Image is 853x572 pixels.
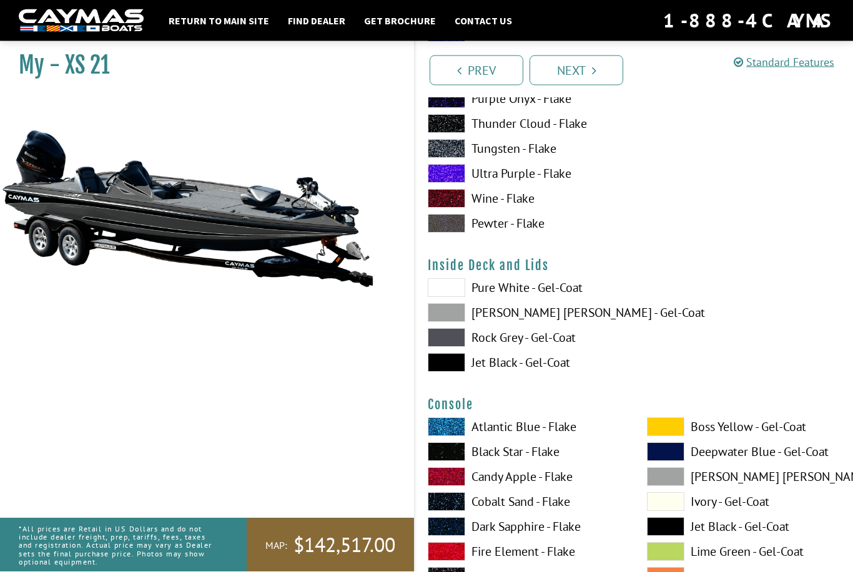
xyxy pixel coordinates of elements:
[663,7,834,34] div: 1-888-4CAYMAS
[734,55,834,69] a: Standard Features
[19,518,219,572] p: *All prices are Retail in US Dollars and do not include dealer freight, prep, tariffs, fees, taxe...
[647,443,841,462] label: Deepwater Blue - Gel-Coat
[428,279,622,298] label: Pure White - Gel-Coat
[428,329,622,347] label: Rock Grey - Gel-Coat
[247,518,414,572] a: MAP:$142,517.00
[430,56,523,85] a: Prev
[428,115,622,133] label: Thunder Cloud - Flake
[647,493,841,511] label: Ivory - Gel-Coat
[428,304,622,322] label: [PERSON_NAME] [PERSON_NAME] - Gel-Coat
[530,56,623,85] a: Next
[265,539,287,552] span: MAP:
[19,9,144,32] img: white-logo-c9c8dbefe5ff5ceceb0f0178aa75bf4bb51f6bca0971e226c86eb53dfe498488.png
[162,12,275,29] a: Return to main site
[428,90,622,109] label: Purple Onyx - Flake
[428,215,622,233] label: Pewter - Flake
[448,12,518,29] a: Contact Us
[647,468,841,487] label: [PERSON_NAME] [PERSON_NAME] - Gel-Coat
[428,543,622,561] label: Fire Element - Flake
[428,418,622,437] label: Atlantic Blue - Flake
[428,468,622,487] label: Candy Apple - Flake
[293,532,395,558] span: $142,517.00
[428,493,622,511] label: Cobalt Sand - Flake
[428,190,622,208] label: Wine - Flake
[428,397,841,413] h4: Console
[647,543,841,561] label: Lime Green - Gel-Coat
[428,140,622,158] label: Tungsten - Flake
[647,518,841,536] label: Jet Black - Gel-Coat
[426,54,853,85] ul: Pagination
[282,12,352,29] a: Find Dealer
[428,518,622,536] label: Dark Sapphire - Flake
[428,443,622,462] label: Black Star - Flake
[647,418,841,437] label: Boss Yellow - Gel-Coat
[428,258,841,274] h4: Inside Deck and Lids
[428,165,622,183] label: Ultra Purple - Flake
[19,51,383,79] h1: My - XS 21
[358,12,442,29] a: Get Brochure
[428,354,622,372] label: Jet Black - Gel-Coat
